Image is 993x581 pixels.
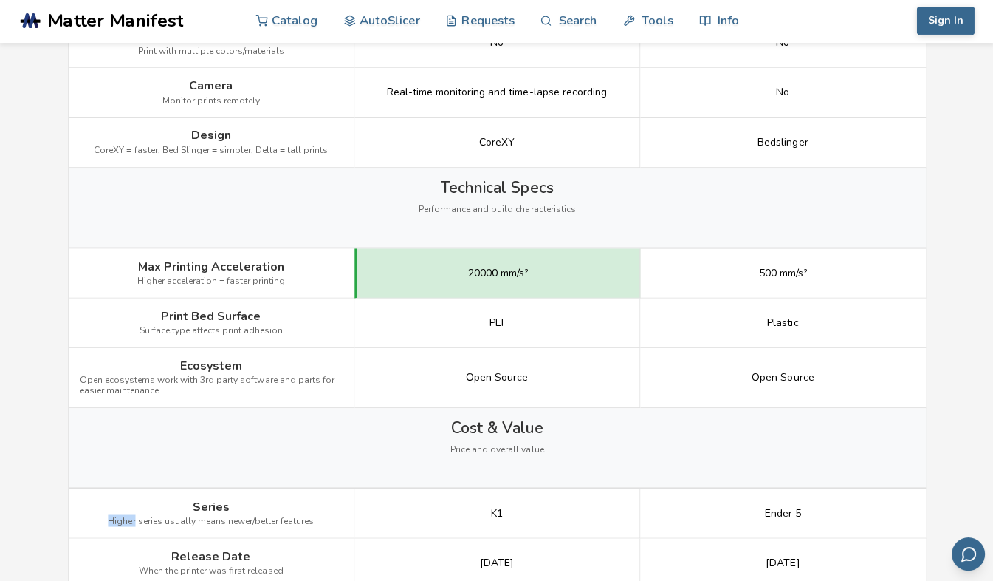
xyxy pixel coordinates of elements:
span: Real-time monitoring and time-lapse recording [387,88,606,100]
button: Sign In [915,8,972,36]
span: Price and overall value [450,446,543,456]
span: Series [193,500,230,514]
span: Ecosystem [180,360,242,373]
span: Open Source [751,373,813,384]
span: CoreXY = faster, Bed Slinger = simpler, Delta = tall prints [95,147,328,157]
span: Matter Manifest [48,12,183,33]
span: Max Printing Acceleration [138,261,284,274]
div: No [775,38,788,50]
span: Ender 5 [763,508,800,520]
span: Higher acceleration = faster printing [137,277,285,288]
span: Performance and build characteristics [419,206,575,217]
span: Print with multiple colors/materials [139,48,284,58]
span: Technical Specs [441,180,553,198]
span: Higher series usually means newer/better features [109,517,314,527]
span: PEI [489,318,504,330]
span: Monitor prints remotely [162,98,260,108]
span: Plastic [766,318,797,330]
div: No [489,38,503,50]
button: Send feedback via email [949,537,983,571]
span: [DATE] [765,557,799,569]
span: Open ecosystems work with 3rd party software and parts for easier maintenance [80,376,343,397]
span: Cost & Value [450,420,543,438]
span: Design [191,130,231,143]
span: Surface type affects print adhesion [140,327,283,337]
span: No [775,88,788,100]
span: Bedslinger [757,138,807,150]
span: When the printer was first released [140,566,284,577]
span: Camera [190,81,233,94]
span: 20000 mm/s² [467,268,527,280]
span: K1 [490,508,502,520]
span: 500 mm/s² [757,268,805,280]
span: Open Source [465,373,527,384]
span: Multi-Material [171,31,252,44]
span: Print Bed Surface [162,310,261,324]
span: [DATE] [479,557,513,569]
span: Release Date [172,550,251,563]
span: CoreXY [478,138,514,150]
